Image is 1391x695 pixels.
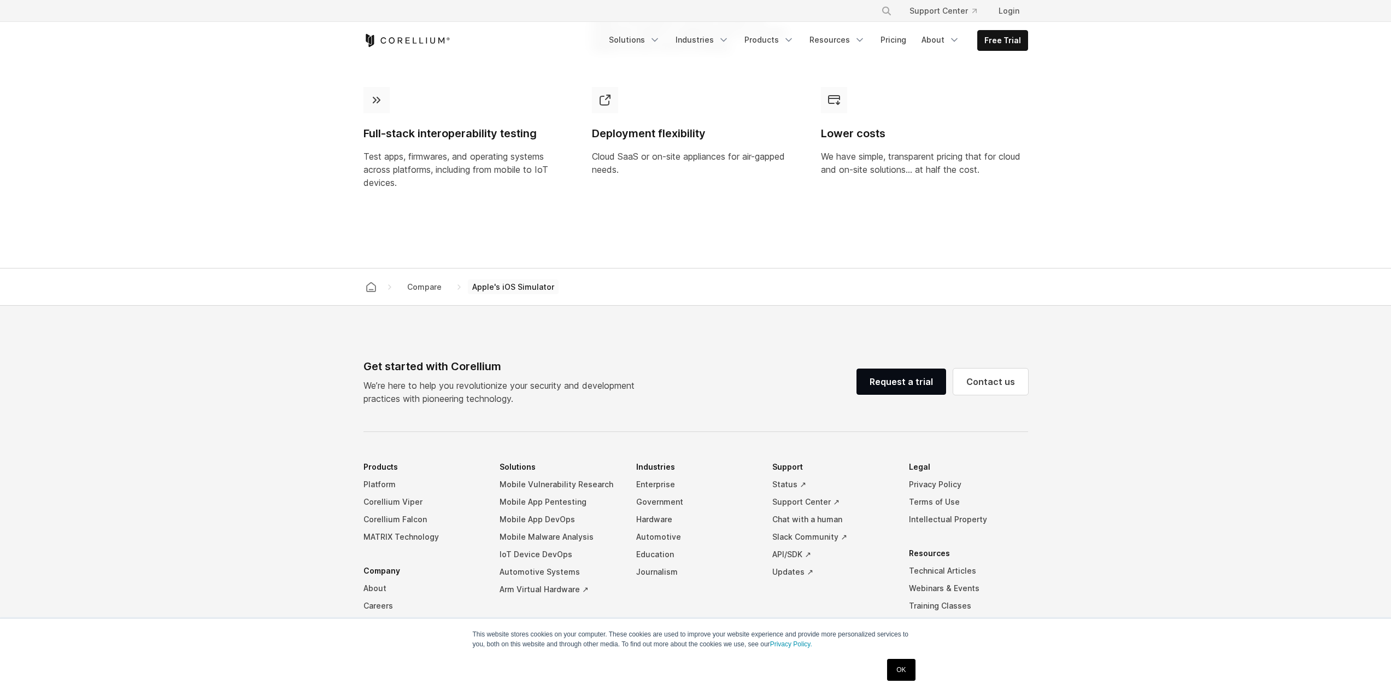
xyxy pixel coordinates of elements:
h4: Full-stack interoperability testing [363,126,571,141]
a: Mobile App DevOps [500,511,619,528]
a: Industries [669,30,736,50]
a: Support Center ↗ [772,493,891,511]
p: Cloud SaaS or on-site appliances for air-gapped needs. [592,150,799,176]
div: Navigation Menu [868,1,1028,21]
a: Chat with a human [772,511,891,528]
div: Get started with Corellium [363,358,643,375]
a: Resources [803,30,872,50]
a: Terms of Use [909,493,1028,511]
a: Careers [363,597,483,615]
h4: Lower costs [821,126,1028,141]
a: Education [636,546,755,563]
a: Corellium Falcon [363,511,483,528]
a: Support Center [901,1,985,21]
a: About [363,580,483,597]
a: Government [636,493,755,511]
a: Request a trial [856,369,946,395]
a: Updates ↗ [772,563,891,581]
a: API/SDK ↗ [772,546,891,563]
a: Privacy Policy. [770,640,812,648]
a: Products [738,30,801,50]
a: Arm Virtual Hardware ↗ [500,581,619,598]
a: Hardware [636,511,755,528]
a: Automotive Systems [500,563,619,581]
a: Corellium home [361,279,381,295]
a: Privacy Policy [909,476,1028,493]
a: Technical Support [909,615,1028,632]
a: Mobile Vulnerability Research [500,476,619,493]
span: Compare [403,279,446,295]
a: Pricing [874,30,913,50]
a: Status ↗ [772,476,891,493]
a: Slack Community ↗ [772,528,891,546]
a: OK [887,659,915,681]
p: We’re here to help you revolutionize your security and development practices with pioneering tech... [363,379,643,405]
a: Automotive [636,528,755,546]
a: Webinars & Events [909,580,1028,597]
a: Intellectual Property [909,511,1028,528]
a: Enterprise [636,476,755,493]
a: About [915,30,966,50]
a: Login [990,1,1028,21]
a: Solutions [602,30,667,50]
a: Training Classes [909,597,1028,615]
a: Mobile App Pentesting [500,493,619,511]
div: Navigation Menu [602,30,1028,51]
button: Search [877,1,896,21]
a: IoT Device DevOps [500,546,619,563]
a: Mobile Malware Analysis [500,528,619,546]
a: Contact us [953,369,1028,395]
a: Technical Articles [909,562,1028,580]
p: This website stores cookies on your computer. These cookies are used to improve your website expe... [473,629,919,649]
a: Free Trial [978,31,1028,50]
a: Platform [363,476,483,493]
a: Corellium Viper [363,493,483,511]
div: Navigation Menu [363,458,1028,695]
h4: Deployment flexibility [592,126,799,141]
a: Corellium Home [363,34,450,47]
p: We have simple, transparent pricing that for cloud and on-site solutions... at half the cost. [821,150,1028,176]
a: MATRIX Technology [363,528,483,546]
a: Compare [398,277,450,297]
a: Journalism [636,563,755,581]
a: Contact [363,615,483,632]
span: Apple's iOS Simulator [468,279,559,295]
p: Test apps, firmwares, and operating systems across platforms, including from mobile to IoT devices. [363,150,571,189]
